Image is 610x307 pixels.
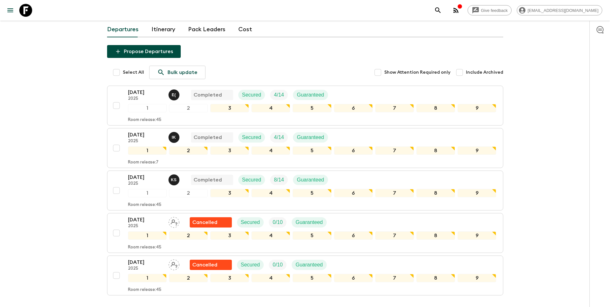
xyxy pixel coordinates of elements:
[251,104,290,112] div: 4
[458,189,496,197] div: 9
[168,91,181,97] span: England (Made) Agus Englandian
[128,181,163,186] p: 2025
[238,90,265,100] div: Secured
[149,66,205,79] a: Bulk update
[123,69,144,76] span: Select All
[274,134,284,141] p: 4 / 14
[107,256,503,295] button: [DATE]2025Assign pack leaderFlash Pack cancellationSecuredTrip FillGuaranteed123456789Room releas...
[296,261,323,269] p: Guaranteed
[273,219,283,226] p: 0 / 10
[273,261,283,269] p: 0 / 10
[517,5,602,15] div: [EMAIL_ADDRESS][DOMAIN_NAME]
[270,175,288,185] div: Trip Fill
[237,217,264,228] div: Secured
[128,274,167,282] div: 1
[237,260,264,270] div: Secured
[192,261,217,269] p: Cancelled
[334,231,373,240] div: 6
[458,146,496,155] div: 9
[194,134,222,141] p: Completed
[128,202,161,208] p: Room release: 45
[416,231,455,240] div: 8
[251,231,290,240] div: 4
[242,91,261,99] p: Secured
[274,176,284,184] p: 8 / 14
[334,274,373,282] div: 6
[478,8,511,13] span: Give feedback
[293,104,331,112] div: 5
[466,69,503,76] span: Include Archived
[128,117,161,123] p: Room release: 45
[194,91,222,99] p: Completed
[293,146,331,155] div: 5
[128,224,163,229] p: 2025
[251,274,290,282] div: 4
[128,160,159,165] p: Room release: 7
[210,189,249,197] div: 3
[274,91,284,99] p: 4 / 14
[107,45,181,58] button: Propose Departures
[251,146,290,155] div: 4
[169,231,208,240] div: 2
[128,245,161,250] p: Room release: 45
[241,219,260,226] p: Secured
[524,8,602,13] span: [EMAIL_ADDRESS][DOMAIN_NAME]
[210,231,249,240] div: 3
[210,104,249,112] div: 3
[242,176,261,184] p: Secured
[270,132,288,143] div: Trip Fill
[375,274,414,282] div: 7
[468,5,512,15] a: Give feedback
[128,139,163,144] p: 2025
[296,219,323,226] p: Guaranteed
[210,146,249,155] div: 3
[128,146,167,155] div: 1
[4,4,17,17] button: menu
[169,274,208,282] div: 2
[169,146,208,155] div: 2
[168,219,179,224] span: Assign pack leader
[210,274,249,282] div: 3
[269,260,287,270] div: Trip Fill
[192,219,217,226] p: Cancelled
[375,146,414,155] div: 7
[190,260,232,270] div: Flash Pack cancellation
[297,176,324,184] p: Guaranteed
[269,217,287,228] div: Trip Fill
[107,171,503,210] button: [DATE]2025Ketut SunarkaCompletedSecuredTrip FillGuaranteed123456789Room release:45
[188,22,225,37] a: Pack Leaders
[168,261,179,266] span: Assign pack leader
[169,104,208,112] div: 2
[107,22,139,37] a: Departures
[194,176,222,184] p: Completed
[107,213,503,253] button: [DATE]2025Assign pack leaderFlash Pack cancellationSecuredTrip FillGuaranteed123456789Room releas...
[107,86,503,126] button: [DATE]2025England (Made) Agus EnglandianCompletedSecuredTrip FillGuaranteed123456789Room release:45
[168,69,197,76] p: Bulk update
[128,173,163,181] p: [DATE]
[128,96,163,101] p: 2025
[168,176,181,181] span: Ketut Sunarka
[128,131,163,139] p: [DATE]
[238,132,265,143] div: Secured
[334,189,373,197] div: 6
[168,134,181,139] span: I Komang Purnayasa
[128,266,163,271] p: 2025
[128,216,163,224] p: [DATE]
[334,104,373,112] div: 6
[238,22,252,37] a: Cost
[432,4,444,17] button: search adventures
[458,274,496,282] div: 9
[293,189,331,197] div: 5
[293,231,331,240] div: 5
[458,104,496,112] div: 9
[416,274,455,282] div: 8
[416,104,455,112] div: 8
[128,231,167,240] div: 1
[128,88,163,96] p: [DATE]
[293,274,331,282] div: 5
[297,91,324,99] p: Guaranteed
[375,189,414,197] div: 7
[458,231,496,240] div: 9
[384,69,451,76] span: Show Attention Required only
[190,217,232,228] div: Flash Pack cancellation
